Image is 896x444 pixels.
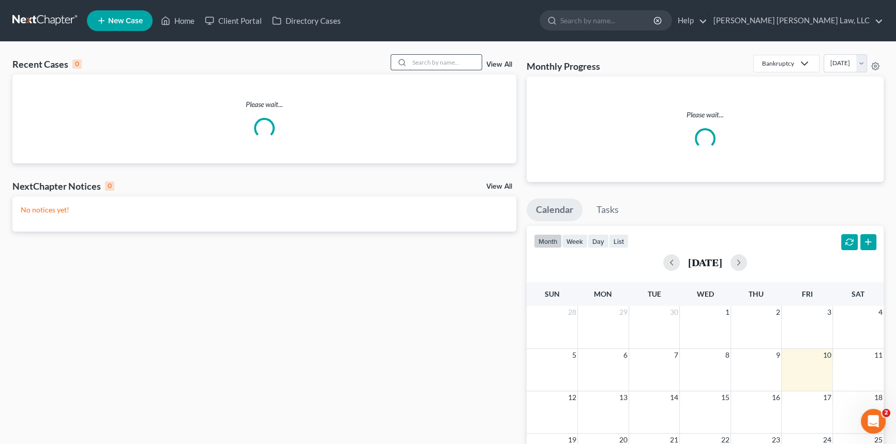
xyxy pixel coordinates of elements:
[775,306,781,318] span: 2
[562,234,588,248] button: week
[724,306,730,318] span: 1
[534,234,562,248] button: month
[673,11,707,30] a: Help
[720,391,730,404] span: 15
[527,60,600,72] h3: Monthly Progress
[567,391,577,404] span: 12
[535,110,875,120] p: Please wait...
[673,349,679,361] span: 7
[545,289,560,298] span: Sun
[852,289,864,298] span: Sat
[594,289,612,298] span: Mon
[771,391,781,404] span: 16
[688,257,722,268] h2: [DATE]
[802,289,813,298] span: Fri
[775,349,781,361] span: 9
[696,289,713,298] span: Wed
[560,11,655,30] input: Search by name...
[267,11,346,30] a: Directory Cases
[105,181,114,191] div: 0
[409,55,482,70] input: Search by name...
[882,409,890,417] span: 2
[200,11,267,30] a: Client Portal
[861,409,886,434] iframe: Intercom live chat
[587,198,628,221] a: Tasks
[12,99,516,110] p: Please wait...
[724,349,730,361] span: 8
[669,391,679,404] span: 14
[647,289,661,298] span: Tue
[822,349,832,361] span: 10
[618,391,629,404] span: 13
[622,349,629,361] span: 6
[486,183,512,190] a: View All
[762,59,794,68] div: Bankruptcy
[822,391,832,404] span: 17
[571,349,577,361] span: 5
[72,59,82,69] div: 0
[749,289,764,298] span: Thu
[708,11,883,30] a: [PERSON_NAME] [PERSON_NAME] Law, LLC
[108,17,143,25] span: New Case
[567,306,577,318] span: 28
[873,391,884,404] span: 18
[588,234,609,248] button: day
[826,306,832,318] span: 3
[12,58,82,70] div: Recent Cases
[618,306,629,318] span: 29
[12,180,114,192] div: NextChapter Notices
[527,198,583,221] a: Calendar
[486,61,512,68] a: View All
[877,306,884,318] span: 4
[873,349,884,361] span: 11
[156,11,200,30] a: Home
[21,205,508,215] p: No notices yet!
[609,234,629,248] button: list
[669,306,679,318] span: 30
